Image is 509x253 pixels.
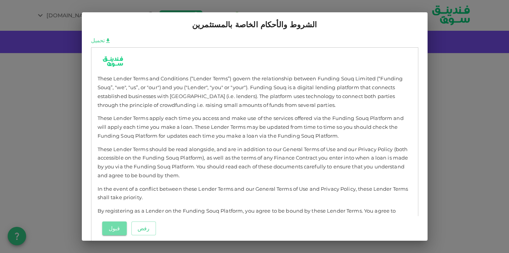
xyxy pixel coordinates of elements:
span: In the event of a conflict between these Lender Terms and our General Terms of Use and Privacy Po... [98,185,412,202]
button: رفض [131,221,156,235]
button: قبول [102,221,127,235]
span: By registering as a Lender on the Funding Souq Platform, you agree to be bound by these Lender Te... [98,206,412,241]
a: تحميل [91,37,105,44]
img: logo [98,54,128,70]
span: These Lender Terms and Conditions (“Lender Terms”) govern the relationship between Funding Souq L... [98,74,412,109]
a: logo [98,54,412,70]
span: These Lender Terms apply each time you access and make use of the services offered via the Fundin... [98,114,412,140]
span: These Lender Terms should be read alongside, and are in addition to our General Terms of Use and ... [98,145,412,180]
span: الشروط والأحكام الخاصة بالمستثمرين [192,18,317,31]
